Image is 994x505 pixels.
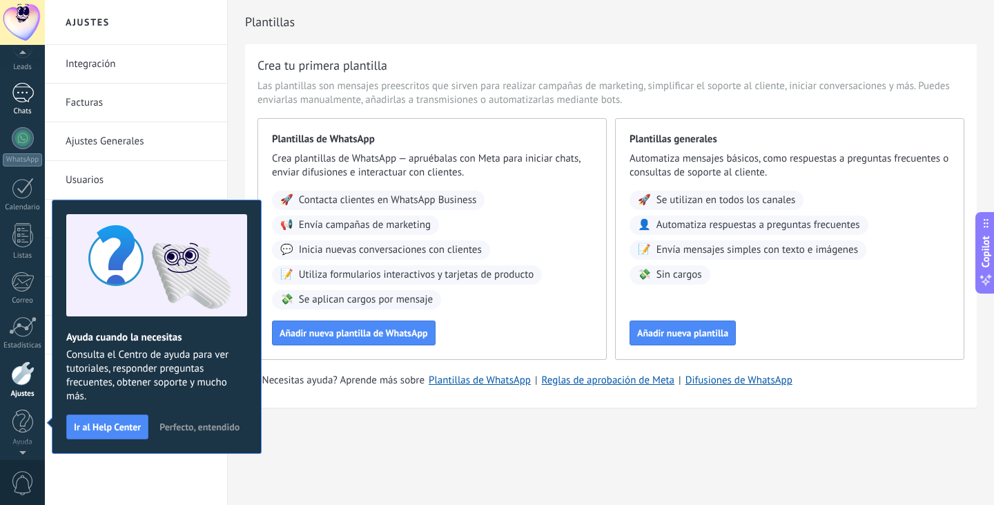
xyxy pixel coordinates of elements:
a: Reglas de aprobación de Meta [542,374,675,387]
span: Ir al Help Center [74,422,141,432]
span: Utiliza formularios interactivos y tarjetas de producto [299,268,534,282]
div: Listas [3,251,43,260]
a: Usuarios [66,161,213,200]
div: Leads [3,63,43,72]
span: Copilot [979,236,993,267]
span: Las plantillas son mensajes preescritos que sirven para realizar campañas de marketing, simplific... [257,79,964,107]
span: Sin cargos [656,268,702,282]
div: Correo [3,296,43,305]
h3: Crea tu primera plantilla [257,57,387,74]
div: | | [257,374,964,388]
span: Automatiza mensajes básicos, como respuestas a preguntas frecuentes o consultas de soporte al cli... [630,152,950,180]
a: Ajustes Generales [66,122,213,161]
button: Añadir nueva plantilla de WhatsApp [272,321,436,345]
span: Plantillas generales [630,133,950,146]
div: Ayuda [3,438,43,447]
span: 👤 [638,218,651,232]
span: Añadir nueva plantilla [637,328,728,338]
span: Inicia nuevas conversaciones con clientes [299,243,482,257]
div: Ajustes [3,390,43,399]
span: Se aplican cargos por mensaje [299,293,433,307]
div: WhatsApp [3,153,42,166]
button: Perfecto, entendido [153,417,246,437]
span: Automatiza respuestas a preguntas frecuentes [656,218,860,232]
a: Plantillas de WhatsApp [429,374,531,387]
li: Ajustes Generales [45,122,227,161]
span: Envía mensajes simples con texto e imágenes [656,243,858,257]
span: 📢 [280,218,293,232]
span: Añadir nueva plantilla de WhatsApp [280,328,428,338]
span: ¿Necesitas ayuda? Aprende más sobre [257,374,425,388]
a: Facturas [66,84,213,122]
button: Añadir nueva plantilla [630,321,736,345]
span: 🚀 [638,193,651,207]
span: 💸 [280,293,293,307]
span: 🚀 [280,193,293,207]
a: Difusiones de WhatsApp [685,374,792,387]
span: Se utilizan en todos los canales [656,193,796,207]
button: Ir al Help Center [66,415,148,439]
li: Integración [45,45,227,84]
li: Usuarios [45,161,227,200]
h2: Ayuda cuando la necesitas [66,331,247,344]
span: Envía campañas de marketing [299,218,431,232]
span: 📝 [280,268,293,282]
span: 💸 [638,268,651,282]
li: Facturas [45,84,227,122]
div: Estadísticas [3,341,43,350]
span: 📝 [638,243,651,257]
span: 💬 [280,243,293,257]
span: Crea plantillas de WhatsApp — apruébalas con Meta para iniciar chats, enviar difusiones e interac... [272,152,592,180]
a: Integración [66,45,213,84]
span: Contacta clientes en WhatsApp Business [299,193,477,207]
div: Calendario [3,203,43,212]
span: Perfecto, entendido [159,422,240,432]
span: Plantillas de WhatsApp [272,133,592,146]
span: Consulta el Centro de ayuda para ver tutoriales, responder preguntas frecuentes, obtener soporte ... [66,348,247,403]
h2: Plantillas [245,8,977,36]
div: Chats [3,107,43,116]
